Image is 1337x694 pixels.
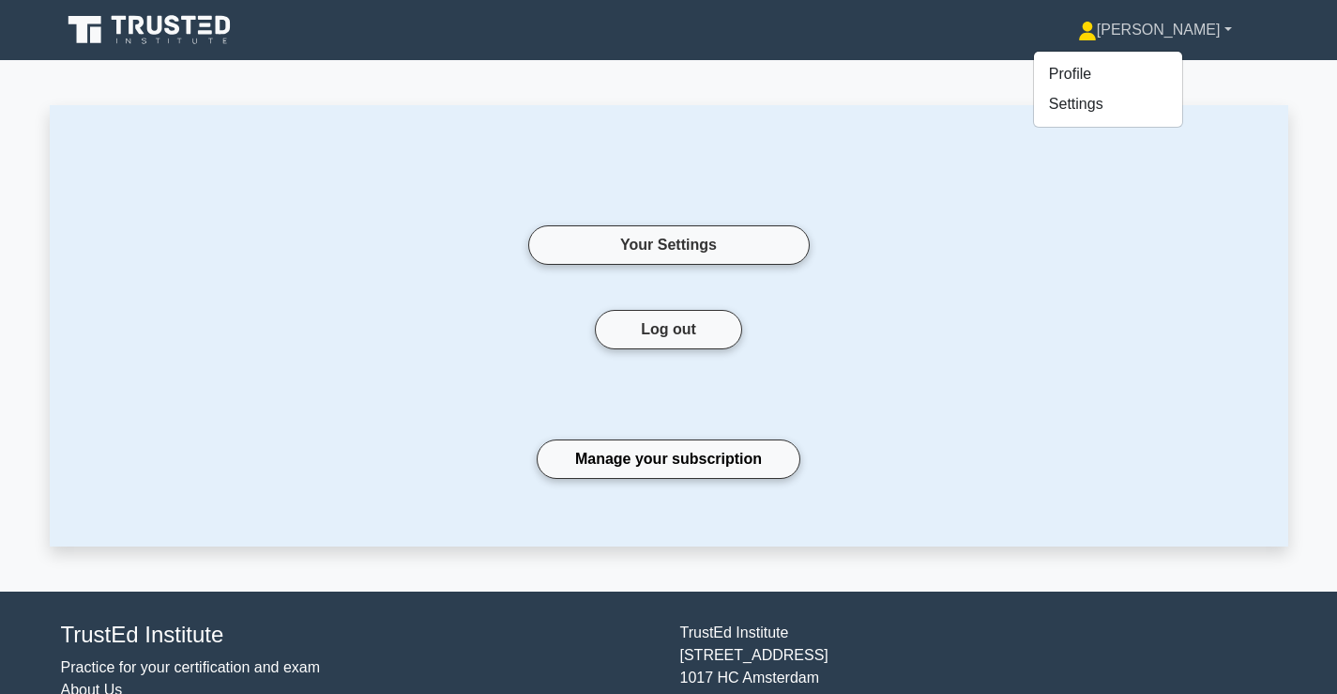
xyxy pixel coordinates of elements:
[1033,11,1277,49] a: [PERSON_NAME]
[61,622,658,649] h4: TrustEd Institute
[61,659,321,675] a: Practice for your certification and exam
[1034,89,1182,119] a: Settings
[528,225,810,265] a: Your Settings
[537,440,800,479] a: Manage your subscription
[595,310,742,349] button: Log out
[1034,59,1182,89] a: Profile
[1033,51,1183,128] ul: [PERSON_NAME]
